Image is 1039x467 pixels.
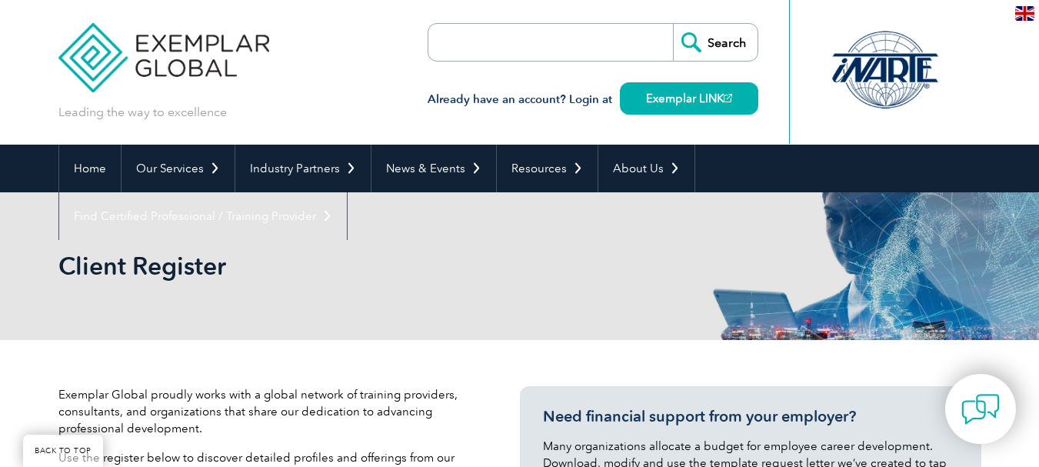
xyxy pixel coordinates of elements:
img: contact-chat.png [961,390,1000,429]
a: Resources [497,145,598,192]
a: News & Events [371,145,496,192]
p: Exemplar Global proudly works with a global network of training providers, consultants, and organ... [58,386,474,437]
img: en [1015,6,1034,21]
h3: Already have an account? Login at [428,90,758,109]
h3: Need financial support from your employer? [543,407,958,426]
input: Search [673,24,758,61]
a: BACK TO TOP [23,435,103,467]
p: Leading the way to excellence [58,104,227,121]
a: About Us [598,145,694,192]
a: Find Certified Professional / Training Provider [59,192,347,240]
a: Our Services [122,145,235,192]
a: Home [59,145,121,192]
a: Exemplar LINK [620,82,758,115]
img: open_square.png [724,94,732,102]
a: Industry Partners [235,145,371,192]
h2: Client Register [58,254,704,279]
